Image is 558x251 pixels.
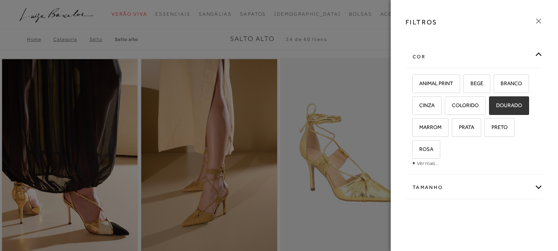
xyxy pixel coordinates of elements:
span: BEGE [464,80,483,86]
span: ANIMAL PRINT [413,80,453,86]
div: Tamanho [406,177,543,198]
input: PRATA [451,124,459,133]
input: PRETO [483,124,492,133]
input: ROSA [411,146,419,155]
input: DOURADO [488,103,496,111]
span: BRANCO [494,80,522,86]
span: DOURADO [490,102,522,108]
input: MARROM [411,124,419,133]
input: CINZA [411,103,419,111]
input: BEGE [462,81,470,89]
input: COLORIDO [444,103,452,111]
span: + [412,160,416,166]
span: ROSA [413,146,433,152]
h3: FILTROS [406,17,437,27]
span: PRATA [453,124,474,130]
span: COLORIDO [446,102,479,108]
span: CINZA [413,102,435,108]
span: PRETO [485,124,508,130]
input: ANIMAL PRINT [411,81,419,89]
span: MARROM [413,124,442,130]
input: BRANCO [492,81,501,89]
a: Ver mais... [417,160,439,166]
div: cor [406,46,543,68]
